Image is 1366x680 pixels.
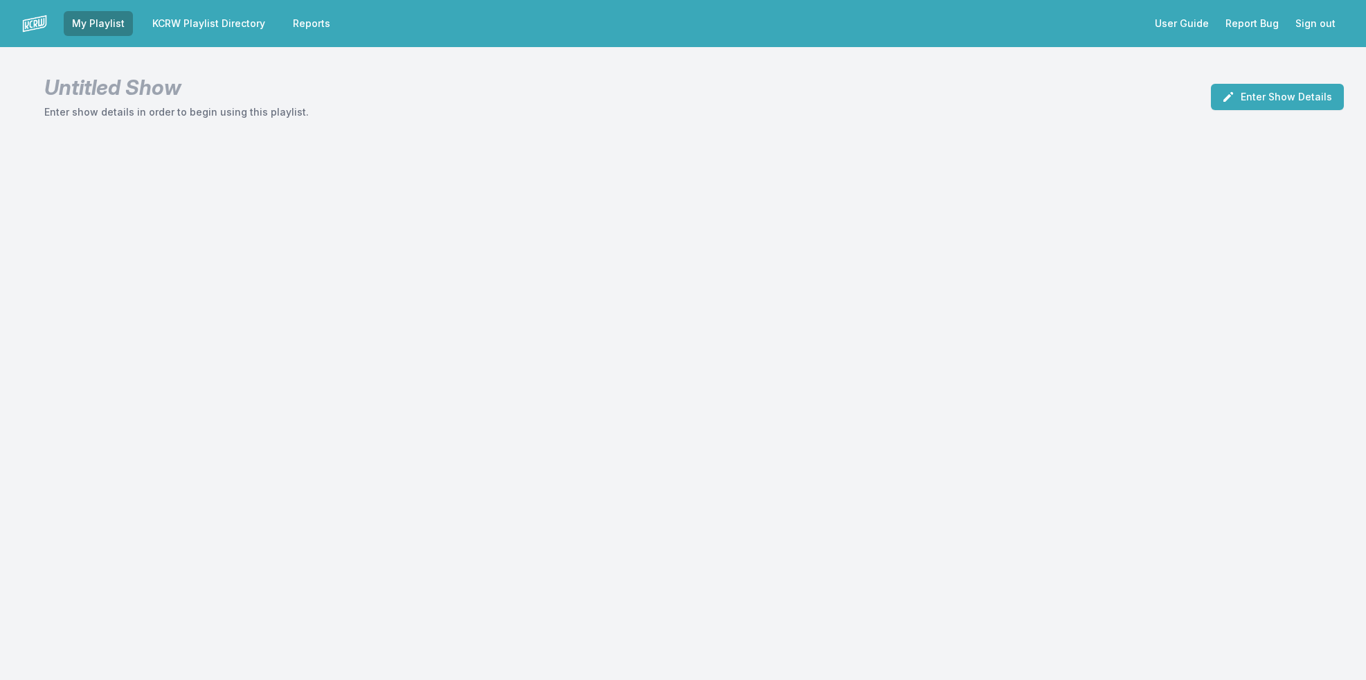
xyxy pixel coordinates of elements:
[144,11,273,36] a: KCRW Playlist Directory
[44,105,309,119] p: Enter show details in order to begin using this playlist.
[1211,84,1344,110] button: Enter Show Details
[1147,11,1217,36] a: User Guide
[44,75,309,100] h1: Untitled Show
[64,11,133,36] a: My Playlist
[1287,11,1344,36] button: Sign out
[22,11,47,36] img: logo-white-87cec1fa9cbef997252546196dc51331.png
[1217,11,1287,36] a: Report Bug
[285,11,339,36] a: Reports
